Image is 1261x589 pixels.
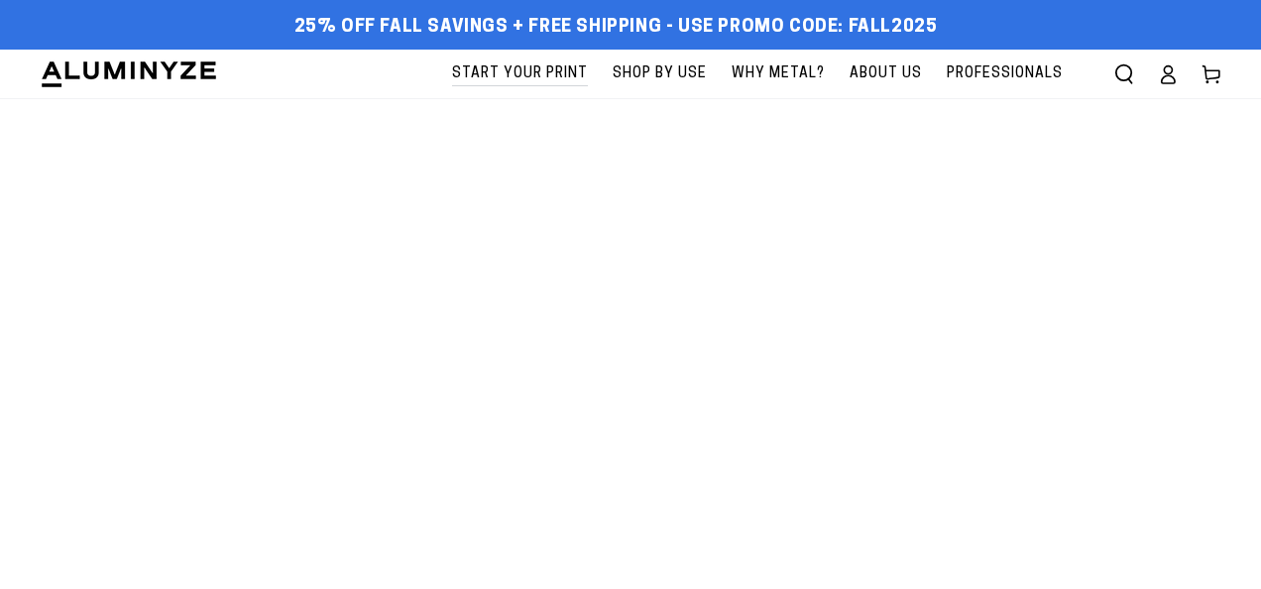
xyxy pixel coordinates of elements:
a: Start Your Print [442,50,598,98]
summary: Search our site [1102,53,1146,96]
span: Shop By Use [613,61,707,86]
span: Start Your Print [452,61,588,86]
img: Aluminyze [40,59,218,89]
span: 25% off FALL Savings + Free Shipping - Use Promo Code: FALL2025 [294,17,938,39]
a: Why Metal? [722,50,835,98]
span: Why Metal? [732,61,825,86]
a: Shop By Use [603,50,717,98]
span: Professionals [947,61,1063,86]
a: About Us [840,50,932,98]
a: Professionals [937,50,1073,98]
span: About Us [850,61,922,86]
